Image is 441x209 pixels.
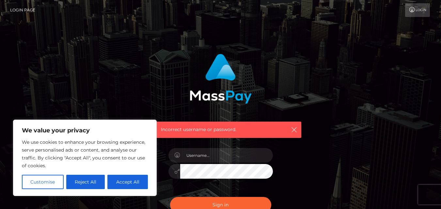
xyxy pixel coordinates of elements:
p: We value your privacy [22,127,148,134]
a: Login Page [10,3,35,17]
span: Incorrect username or password. [161,126,280,133]
a: Login [405,3,430,17]
p: We use cookies to enhance your browsing experience, serve personalised ads or content, and analys... [22,138,148,170]
img: MassPay Login [190,54,252,104]
button: Accept All [107,175,148,189]
div: We value your privacy [13,120,157,196]
input: Username... [180,148,273,163]
button: Reject All [66,175,105,189]
button: Customise [22,175,64,189]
